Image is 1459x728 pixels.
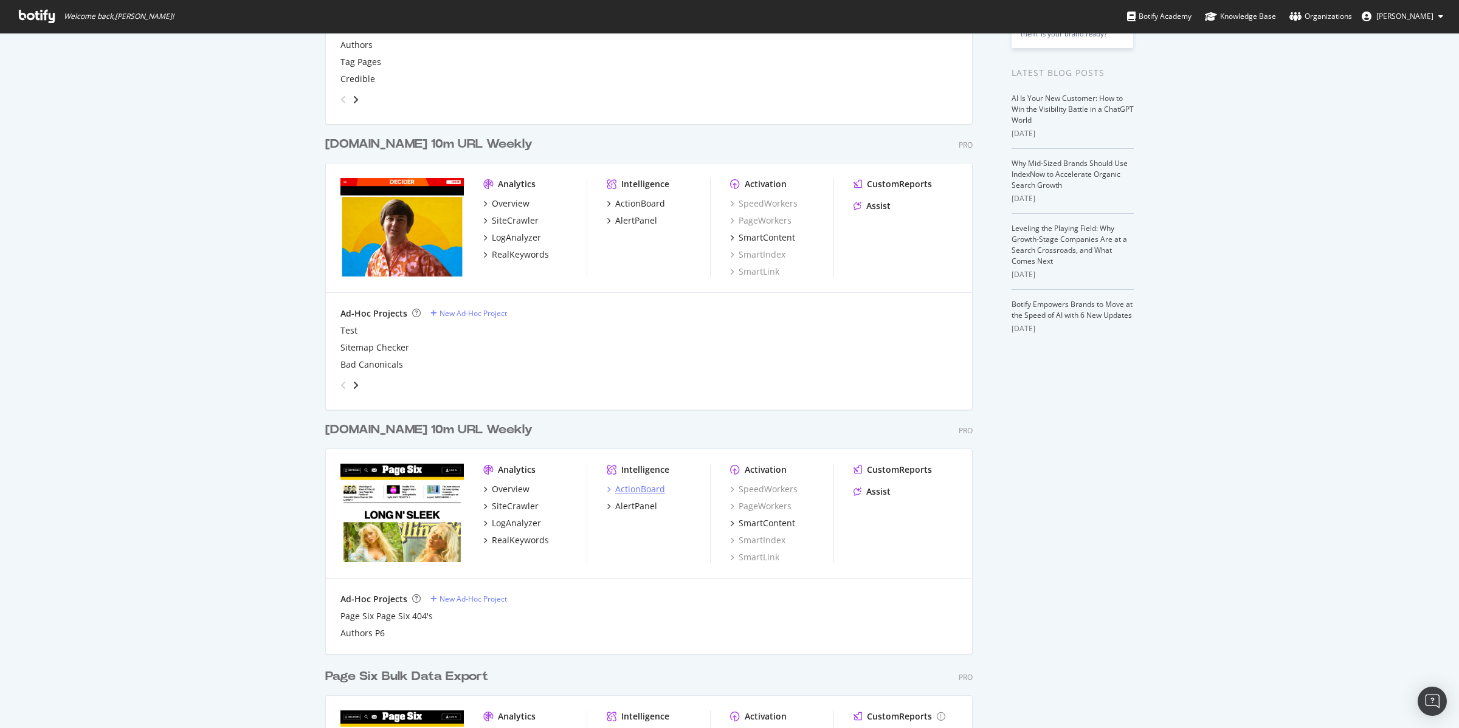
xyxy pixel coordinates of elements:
[854,486,891,498] a: Assist
[1418,687,1447,716] div: Open Intercom Messenger
[492,534,549,546] div: RealKeywords
[867,710,932,723] div: CustomReports
[1352,7,1453,26] button: [PERSON_NAME]
[492,249,549,261] div: RealKeywords
[730,534,785,546] a: SmartIndex
[867,464,932,476] div: CustomReports
[615,215,657,227] div: AlertPanel
[430,594,507,604] a: New Ad-Hoc Project
[745,178,787,190] div: Activation
[340,359,403,371] a: Bad Canonicals
[959,140,973,150] div: Pro
[340,593,407,605] div: Ad-Hoc Projects
[498,710,536,723] div: Analytics
[1012,269,1134,280] div: [DATE]
[607,500,657,512] a: AlertPanel
[340,610,433,622] a: Page Six Page Six 404's
[730,551,779,563] a: SmartLink
[483,249,549,261] a: RealKeywords
[483,483,529,495] a: Overview
[440,594,507,604] div: New Ad-Hoc Project
[325,136,537,153] a: [DOMAIN_NAME] 10m URL Weekly
[64,12,174,21] span: Welcome back, [PERSON_NAME] !
[607,483,665,495] a: ActionBoard
[866,486,891,498] div: Assist
[483,500,539,512] a: SiteCrawler
[340,178,464,276] img: www.Decider.com
[1127,10,1192,22] div: Botify Academy
[492,517,541,529] div: LogAnalyzer
[440,308,507,318] div: New Ad-Hoc Project
[483,517,541,529] a: LogAnalyzer
[336,376,351,395] div: angle-left
[959,425,973,436] div: Pro
[498,178,536,190] div: Analytics
[492,232,541,244] div: LogAnalyzer
[739,232,795,244] div: SmartContent
[1012,128,1134,139] div: [DATE]
[1012,93,1134,125] a: AI Is Your New Customer: How to Win the Visibility Battle in a ChatGPT World
[483,215,539,227] a: SiteCrawler
[607,197,665,210] a: ActionBoard
[351,94,360,106] div: angle-right
[866,200,891,212] div: Assist
[621,464,669,476] div: Intelligence
[492,500,539,512] div: SiteCrawler
[615,500,657,512] div: AlertPanel
[340,325,357,337] a: Test
[340,342,409,354] a: Sitemap Checker
[854,200,891,212] a: Assist
[340,73,375,85] div: Credible
[340,56,381,68] a: Tag Pages
[730,517,795,529] a: SmartContent
[867,178,932,190] div: CustomReports
[325,668,493,685] a: Page Six Bulk Data Export
[745,464,787,476] div: Activation
[1012,223,1127,266] a: Leveling the Playing Field: Why Growth-Stage Companies Are at a Search Crossroads, and What Comes...
[959,672,973,682] div: Pro
[492,215,539,227] div: SiteCrawler
[739,517,795,529] div: SmartContent
[430,308,507,318] a: New Ad-Hoc Project
[483,197,529,210] a: Overview
[854,178,932,190] a: CustomReports
[730,266,779,278] div: SmartLink
[325,136,533,153] div: [DOMAIN_NAME] 10m URL Weekly
[340,39,373,51] div: Authors
[621,710,669,723] div: Intelligence
[730,197,798,210] a: SpeedWorkers
[730,483,798,495] div: SpeedWorkers
[498,464,536,476] div: Analytics
[325,421,537,439] a: [DOMAIN_NAME] 10m URL Weekly
[1012,66,1134,80] div: Latest Blog Posts
[730,215,792,227] a: PageWorkers
[1205,10,1276,22] div: Knowledge Base
[1289,10,1352,22] div: Organizations
[340,307,407,320] div: Ad-Hoc Projects
[615,197,665,210] div: ActionBoard
[483,232,541,244] a: LogAnalyzer
[340,464,464,562] img: www.Pagesix.com
[745,710,787,723] div: Activation
[730,249,785,261] div: SmartIndex
[340,627,385,639] a: Authors P6
[1376,11,1433,21] span: Brendan O'Connell
[1012,299,1133,320] a: Botify Empowers Brands to Move at the Speed of AI with 6 New Updates
[492,197,529,210] div: Overview
[351,379,360,391] div: angle-right
[607,215,657,227] a: AlertPanel
[483,534,549,546] a: RealKeywords
[730,500,792,512] a: PageWorkers
[325,421,533,439] div: [DOMAIN_NAME] 10m URL Weekly
[854,710,945,723] a: CustomReports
